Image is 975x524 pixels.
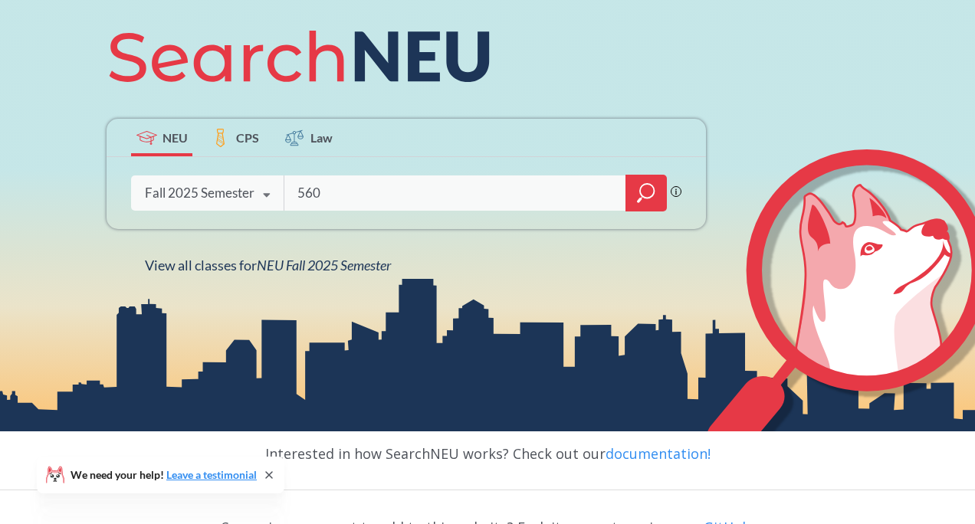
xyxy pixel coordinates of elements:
[236,129,259,146] span: CPS
[162,129,188,146] span: NEU
[310,129,333,146] span: Law
[637,182,655,204] svg: magnifying glass
[606,444,711,463] a: documentation!
[296,177,615,209] input: Class, professor, course number, "phrase"
[145,185,254,201] div: Fall 2025 Semester
[145,257,391,273] span: View all classes for
[257,257,391,273] span: NEU Fall 2025 Semester
[625,175,667,211] div: magnifying glass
